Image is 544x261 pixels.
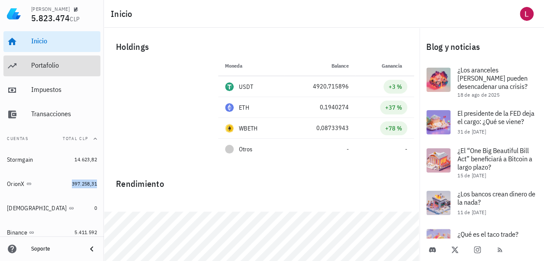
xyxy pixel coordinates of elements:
[3,198,100,219] a: [DEMOGRAPHIC_DATA] 0
[239,145,252,154] span: Otros
[291,82,348,91] div: 4920,715896
[7,7,21,21] img: LedgiFi
[225,103,234,112] div: ETH-icon
[419,222,544,260] a: ¿Qué es el taco trade?
[3,128,100,149] button: CuentasTotal CLP
[385,103,402,112] div: +37 %
[111,7,136,21] h1: Inicio
[291,124,348,133] div: 0,08733943
[31,12,70,24] span: 5.823.474
[3,149,100,170] a: Stormgain 14.623,82
[457,91,499,98] span: 18 de ago de 2025
[218,55,284,76] th: Moneda
[405,145,407,153] span: -
[284,55,355,76] th: Balance
[346,145,348,153] span: -
[31,85,97,94] div: Impuestos
[7,205,67,212] div: [DEMOGRAPHIC_DATA]
[225,124,234,133] div: WBETH-icon
[457,209,486,215] span: 11 de [DATE]
[385,124,402,133] div: +78 %
[3,80,100,101] a: Impuestos
[382,62,407,69] span: Ganancia
[7,156,33,163] div: Stormgain
[457,146,532,171] span: ¿El “One Big Beautiful Bill Act” beneficiará a Bitcoin a largo plazo?
[457,109,534,126] span: El presidente de la FED deja el cargo: ¿Qué se viene?
[74,229,97,235] span: 5.411.592
[239,124,258,133] div: WBETH
[3,104,100,125] a: Transacciones
[3,222,100,243] a: Binance 5.411.592
[419,141,544,184] a: ¿El “One Big Beautiful Bill Act” beneficiará a Bitcoin a largo plazo? 15 de [DATE]
[109,170,414,191] div: Rendimiento
[31,6,70,13] div: [PERSON_NAME]
[3,55,100,76] a: Portafolio
[225,82,234,91] div: USDT-icon
[389,82,402,91] div: +3 %
[109,33,414,61] div: Holdings
[72,180,97,187] span: 397.258,31
[94,205,97,211] span: 0
[7,229,27,236] div: Binance
[419,103,544,141] a: El presidente de la FED deja el cargo: ¿Qué se viene? 31 de [DATE]
[239,82,253,91] div: USDT
[457,189,535,206] span: ¿Los bancos crean dinero de la nada?
[457,172,486,179] span: 15 de [DATE]
[419,33,544,61] div: Blog y noticias
[239,103,249,112] div: ETH
[31,245,80,252] div: Soporte
[3,173,100,194] a: OrionX 397.258,31
[63,136,88,141] span: Total CLP
[31,37,97,45] div: Inicio
[419,61,544,103] a: ¿Los aranceles [PERSON_NAME] pueden desencadenar una crisis? 18 de ago de 2025
[419,184,544,222] a: ¿Los bancos crean dinero de la nada? 11 de [DATE]
[7,180,25,188] div: OrionX
[70,15,80,23] span: CLP
[291,103,348,112] div: 0,1940274
[457,65,528,91] span: ¿Los aranceles [PERSON_NAME] pueden desencadenar una crisis?
[457,230,518,238] span: ¿Qué es el taco trade?
[457,128,486,135] span: 31 de [DATE]
[74,156,97,163] span: 14.623,82
[520,7,534,21] div: avatar
[31,110,97,118] div: Transacciones
[31,61,97,69] div: Portafolio
[3,31,100,52] a: Inicio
